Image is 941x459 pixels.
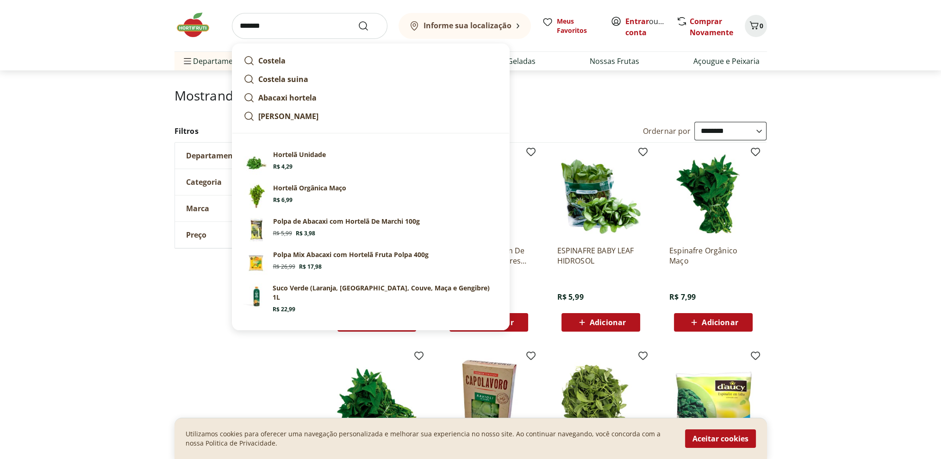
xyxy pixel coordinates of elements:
p: Polpa Mix Abacaxi com Hortelã Fruta Polpa 400g [273,250,429,259]
img: Hortelã Unidade [243,150,269,176]
img: Ravioli de Ricota com Massa de Espinafre Capolavoro 400g [445,354,533,442]
a: ESPINAFRE BABY LEAF HIDROSOL [557,245,645,266]
p: Suco Verde (Laranja, [GEOGRAPHIC_DATA], Couve, Maça e Gengibre) 1L [273,283,498,302]
span: 0 [760,21,763,30]
h2: Filtros [174,122,314,140]
button: Categoria [175,169,314,195]
img: Espinafre Orgânico Solo Vivo Maço [333,354,421,442]
span: R$ 5,99 [557,292,583,302]
a: PrincipalHortelã Orgânica MaçoR$ 6,99 [240,180,502,213]
button: Marca [175,195,314,221]
button: Preço [175,222,314,248]
strong: [PERSON_NAME] [258,111,318,121]
span: R$ 5,99 [273,230,292,237]
button: Adicionar [561,313,640,332]
a: Polpa de Abacaxi com Hortelã De Marchi 100gPolpa de Abacaxi com Hortelã De Marchi 100gR$ 5,99R$ 3,98 [240,213,502,246]
button: Adicionar [674,313,753,332]
button: Carrinho [745,15,767,37]
a: Nossas Frutas [590,56,639,67]
img: Principal [243,183,269,209]
strong: Costela [258,56,286,66]
img: MINI ESPINAFRE HIG HDRSOL 170G UN [557,354,645,442]
img: Hortifruti [174,11,221,39]
a: Costela [240,51,502,70]
p: Polpa de Abacaxi com Hortelã De Marchi 100g [273,217,420,226]
a: Espinafre Orgânico Maço [669,245,757,266]
span: Adicionar [702,319,738,326]
a: Abacaxi hortela [240,88,502,107]
img: Espinafre Orgânico Maço [669,150,757,238]
button: Informe sua localização [399,13,531,39]
strong: Costela suina [258,74,308,84]
a: Meus Favoritos [542,17,599,35]
img: Suco Verde (Laranja, Hortelã, Couve, Maça e Gengibre) 1L [243,283,269,309]
span: R$ 3,98 [296,230,315,237]
b: Informe sua localização [424,20,511,31]
p: Hortelã Unidade [273,150,326,159]
strong: Abacaxi hortela [258,93,317,103]
a: Costela suina [240,70,502,88]
p: Hortelã Orgânica Maço [273,183,346,193]
span: Marca [186,204,209,213]
img: ESPINAFRE BABY LEAF HIDROSOL [557,150,645,238]
label: Ordernar por [643,126,691,136]
input: search [232,13,387,39]
a: Entrar [625,16,649,26]
button: Menu [182,50,193,72]
span: R$ 4,29 [273,163,293,170]
span: Preço [186,230,206,239]
span: Adicionar [590,319,626,326]
span: Categoria [186,177,222,187]
a: Hortelã UnidadeHortelã UnidadeR$ 4,29 [240,146,502,180]
img: Espinafre Daucy Congelado 400g [669,354,757,442]
a: Açougue e Peixaria [693,56,760,67]
a: Criar conta [625,16,676,38]
span: R$ 22,99 [273,306,295,313]
img: Polpa de Abacaxi com Hortelã De Marchi 100g [243,217,269,243]
span: R$ 26,99 [273,263,295,270]
a: Comprar Novamente [690,16,733,38]
button: Departamento [175,143,314,169]
a: Suco Verde (Laranja, Hortelã, Couve, Maça e Gengibre) 1LSuco Verde (Laranja, [GEOGRAPHIC_DATA], C... [240,280,502,317]
p: Utilizamos cookies para oferecer uma navegação personalizada e melhorar sua experiencia no nosso ... [186,429,674,448]
button: Submit Search [358,20,380,31]
button: Aceitar cookies [685,429,756,448]
h1: Mostrando resultados para: [174,88,767,103]
span: R$ 7,99 [669,292,696,302]
span: R$ 17,98 [299,263,322,270]
a: Polpa Mix Abacaxi com Hortelã Fruta Polpa 400gR$ 26,99R$ 17,98 [240,246,502,280]
a: [PERSON_NAME] [240,107,502,126]
span: ou [625,16,667,38]
span: Departamento [186,151,241,160]
span: Meus Favoritos [557,17,599,35]
span: R$ 6,99 [273,196,293,204]
span: Departamentos [182,50,249,72]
